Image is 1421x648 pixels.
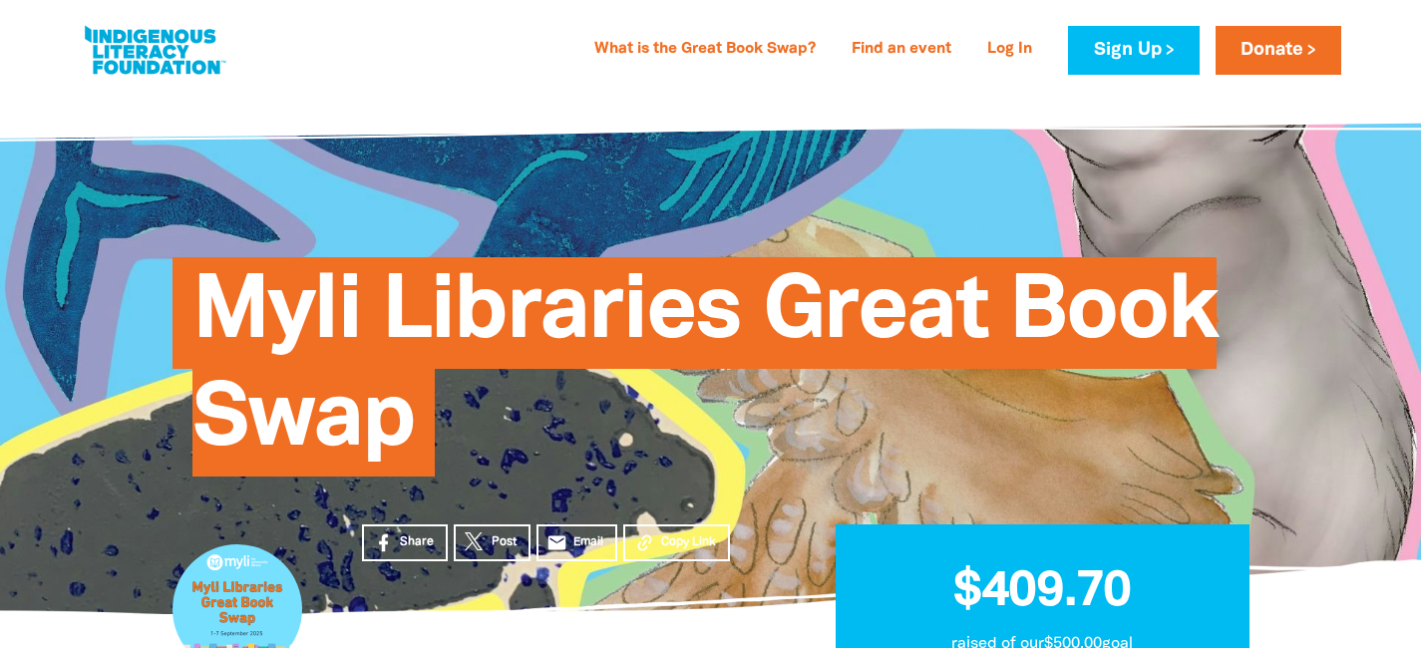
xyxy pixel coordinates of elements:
a: Log In [975,34,1044,66]
span: Myli Libraries Great Book Swap [192,272,1218,477]
span: Copy Link [661,533,716,551]
a: Post [454,524,531,561]
a: Share [362,524,448,561]
a: Find an event [840,34,963,66]
span: Email [573,533,603,551]
a: emailEmail [536,524,618,561]
i: email [546,532,567,553]
span: $409.70 [953,569,1131,615]
a: Sign Up [1068,26,1199,75]
a: Donate [1216,26,1341,75]
span: Post [492,533,517,551]
span: Share [400,533,434,551]
button: Copy Link [623,524,730,561]
a: What is the Great Book Swap? [582,34,828,66]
